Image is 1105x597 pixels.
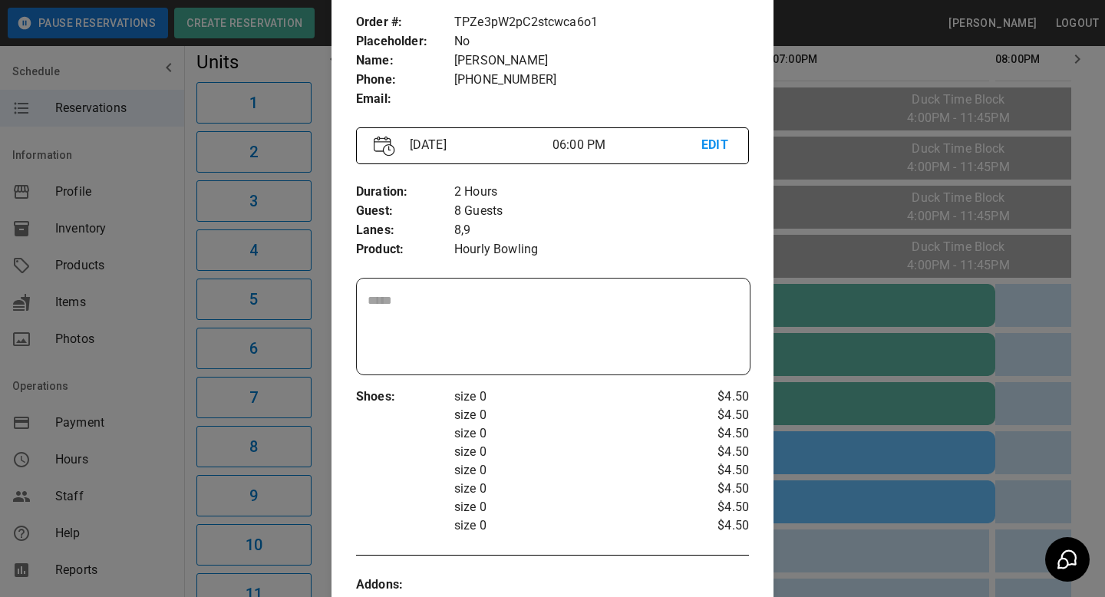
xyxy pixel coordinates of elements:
p: Guest : [356,202,454,221]
p: [DATE] [404,136,552,154]
img: Vector [374,136,395,157]
p: TPZe3pW2pC2stcwca6o1 [454,13,749,32]
p: size 0 [454,480,684,498]
p: $4.50 [684,406,749,424]
p: size 0 [454,461,684,480]
p: size 0 [454,424,684,443]
p: Placeholder : [356,32,454,51]
p: Duration : [356,183,454,202]
p: 8,9 [454,221,749,240]
p: Order # : [356,13,454,32]
p: $4.50 [684,498,749,516]
p: No [454,32,749,51]
p: Shoes : [356,388,454,407]
p: [PHONE_NUMBER] [454,71,749,90]
p: Name : [356,51,454,71]
p: $4.50 [684,443,749,461]
p: $4.50 [684,516,749,535]
p: [PERSON_NAME] [454,51,749,71]
p: $4.50 [684,424,749,443]
p: $4.50 [684,388,749,406]
p: Hourly Bowling [454,240,749,259]
p: $4.50 [684,480,749,498]
p: $4.50 [684,461,749,480]
p: Lanes : [356,221,454,240]
p: EDIT [701,136,731,155]
p: size 0 [454,443,684,461]
p: size 0 [454,388,684,406]
p: size 0 [454,498,684,516]
p: 8 Guests [454,202,749,221]
p: 06:00 PM [552,136,701,154]
p: Email : [356,90,454,109]
p: size 0 [454,516,684,535]
p: Product : [356,240,454,259]
p: size 0 [454,406,684,424]
p: Addons : [356,576,454,595]
p: Phone : [356,71,454,90]
p: 2 Hours [454,183,749,202]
